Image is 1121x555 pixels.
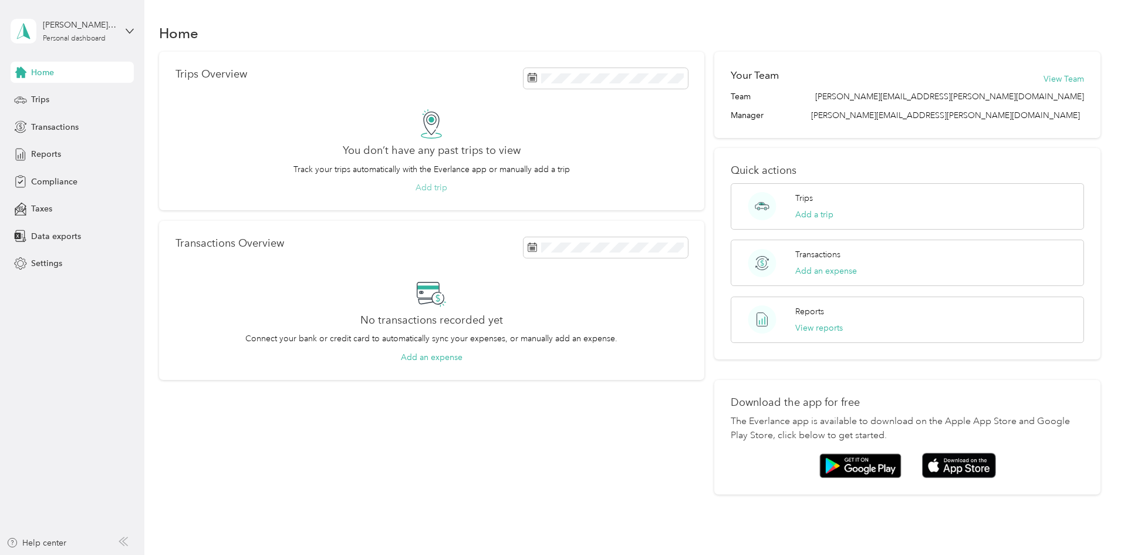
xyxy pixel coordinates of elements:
[795,248,840,261] p: Transactions
[31,121,79,133] span: Transactions
[731,396,1084,409] p: Download the app for free
[43,35,106,42] div: Personal dashboard
[795,322,843,334] button: View reports
[731,164,1084,177] p: Quick actions
[31,66,54,79] span: Home
[31,176,77,188] span: Compliance
[245,332,617,345] p: Connect your bank or credit card to automatically sync your expenses, or manually add an expense.
[31,93,49,106] span: Trips
[31,203,52,215] span: Taxes
[731,68,779,83] h2: Your Team
[31,148,61,160] span: Reports
[401,351,462,364] button: Add an expense
[795,192,813,204] p: Trips
[6,537,66,549] button: Help center
[159,27,198,39] h1: Home
[795,305,824,318] p: Reports
[175,68,247,80] p: Trips Overview
[416,181,447,194] button: Add trip
[795,208,833,221] button: Add a trip
[819,453,901,478] img: Google play
[343,144,521,157] h2: You don’t have any past trips to view
[43,19,116,31] div: [PERSON_NAME][EMAIL_ADDRESS][PERSON_NAME][DOMAIN_NAME]
[815,90,1084,103] span: [PERSON_NAME][EMAIL_ADDRESS][PERSON_NAME][DOMAIN_NAME]
[731,109,764,122] span: Manager
[731,90,751,103] span: Team
[795,265,857,277] button: Add an expense
[731,415,1084,443] p: The Everlance app is available to download on the Apple App Store and Google Play Store, click be...
[1055,489,1121,555] iframe: Everlance-gr Chat Button Frame
[293,163,570,176] p: Track your trips automatically with the Everlance app or manually add a trip
[175,237,284,250] p: Transactions Overview
[1044,73,1084,85] button: View Team
[811,110,1080,120] span: [PERSON_NAME][EMAIL_ADDRESS][PERSON_NAME][DOMAIN_NAME]
[922,453,996,478] img: App store
[31,257,62,270] span: Settings
[31,230,81,243] span: Data exports
[360,314,503,327] h2: No transactions recorded yet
